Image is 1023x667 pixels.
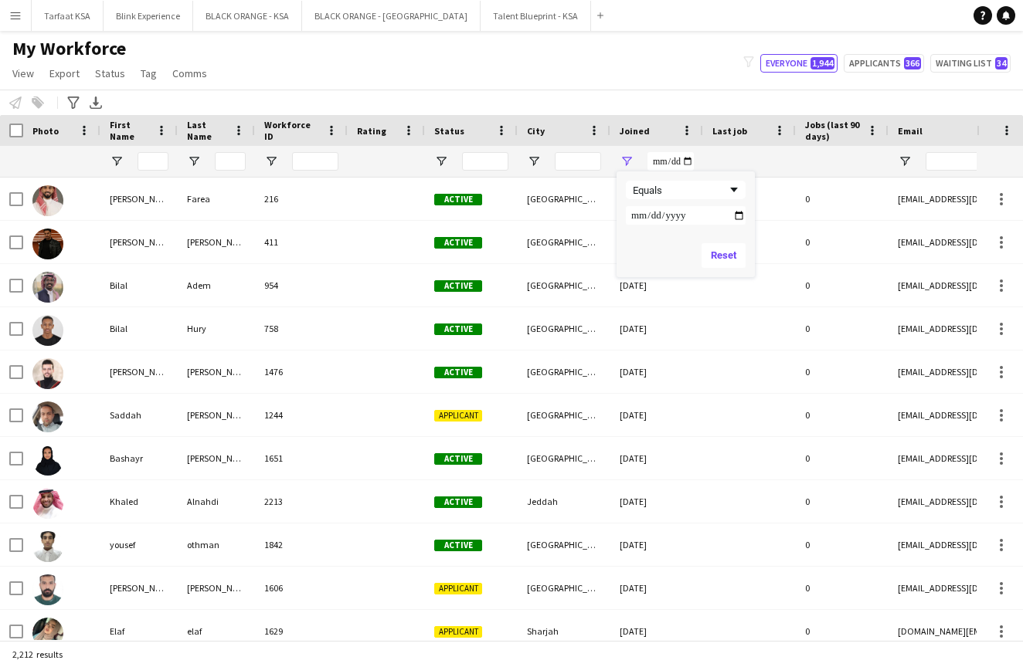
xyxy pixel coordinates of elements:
div: [DATE] [610,437,703,479]
div: 0 [796,437,889,479]
span: Photo [32,125,59,137]
span: City [527,125,545,137]
span: Workforce ID [264,119,320,142]
img: Bilal Adem [32,272,63,303]
img: Abdulrahman Hassan [32,229,63,259]
span: Status [95,66,125,80]
span: Export [49,66,80,80]
app-action-btn: Advanced filters [64,93,83,112]
div: [PERSON_NAME] [178,567,255,609]
button: Open Filter Menu [527,154,541,168]
div: [GEOGRAPHIC_DATA] [518,350,610,393]
div: 216 [255,178,348,220]
div: yousef [100,523,178,566]
a: Tag [134,63,163,83]
span: Email [898,125,923,137]
div: Bashayr [100,437,178,479]
div: 758 [255,307,348,350]
a: Status [89,63,131,83]
span: Comms [172,66,207,80]
div: 1244 [255,394,348,436]
div: [GEOGRAPHIC_DATA] [518,307,610,350]
div: [PERSON_NAME] [100,567,178,609]
a: View [6,63,40,83]
div: Column Filter [617,171,755,277]
div: [PERSON_NAME] [178,437,255,479]
a: Export [43,63,86,83]
div: 1629 [255,610,348,652]
button: Open Filter Menu [434,154,448,168]
div: 0 [796,307,889,350]
div: [DATE] [610,480,703,523]
button: Open Filter Menu [898,154,912,168]
div: Filtering operator [626,181,746,199]
div: [PERSON_NAME] [100,221,178,263]
span: Applicant [434,410,482,422]
div: 0 [796,264,889,306]
span: First Name [110,119,150,142]
button: Open Filter Menu [110,154,124,168]
div: Alnahdi [178,480,255,523]
input: Status Filter Input [462,152,508,171]
span: Joined [620,125,650,137]
div: [DATE] [610,350,703,393]
span: Active [434,453,482,465]
span: Rating [357,125,386,137]
button: Open Filter Menu [187,154,201,168]
div: Sharjah [518,610,610,652]
div: 0 [796,178,889,220]
div: [DATE] [610,264,703,306]
div: othman [178,523,255,566]
div: 1842 [255,523,348,566]
input: Workforce ID Filter Input [292,152,338,171]
button: Tarfaat KSA [32,1,104,31]
div: 954 [255,264,348,306]
div: Jeddah [518,480,610,523]
button: Open Filter Menu [264,154,278,168]
input: Joined Filter Input [647,152,694,171]
input: City Filter Input [555,152,601,171]
span: 366 [904,57,921,69]
span: Applicant [434,626,482,638]
span: Active [434,237,482,249]
div: 0 [796,610,889,652]
img: Abdulrahman Farea [32,185,63,216]
div: [GEOGRAPHIC_DATA] [518,221,610,263]
div: [GEOGRAPHIC_DATA] [518,437,610,479]
div: 411 [255,221,348,263]
span: Active [434,280,482,292]
div: 1651 [255,437,348,479]
div: Elaf [100,610,178,652]
span: Active [434,540,482,551]
span: Last job [712,125,747,137]
div: [PERSON_NAME] [100,178,178,220]
div: [DATE] [610,178,703,220]
div: [PERSON_NAME] [178,394,255,436]
div: Saddah [100,394,178,436]
input: First Name Filter Input [138,152,168,171]
div: [DATE] [610,567,703,609]
span: Active [434,496,482,508]
button: Reset [702,243,746,268]
div: Equals [633,185,727,196]
span: Active [434,323,482,335]
div: [GEOGRAPHIC_DATA] [518,567,610,609]
div: [GEOGRAPHIC_DATA] [518,178,610,220]
div: [DATE] [610,610,703,652]
div: 0 [796,523,889,566]
button: Talent Blueprint - KSA [481,1,591,31]
div: [DATE] [610,394,703,436]
span: Active [434,194,482,205]
div: 1606 [255,567,348,609]
div: [GEOGRAPHIC_DATA] [518,394,610,436]
span: Jobs (last 90 days) [805,119,861,142]
span: Status [434,125,464,137]
div: Adem [178,264,255,306]
div: [PERSON_NAME] [178,350,255,393]
span: 34 [995,57,1008,69]
div: Khaled [100,480,178,523]
div: 0 [796,567,889,609]
button: BLACK ORANGE - KSA [193,1,302,31]
img: Bashayr AlSubaie [32,445,63,476]
app-action-btn: Export XLSX [87,93,105,112]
